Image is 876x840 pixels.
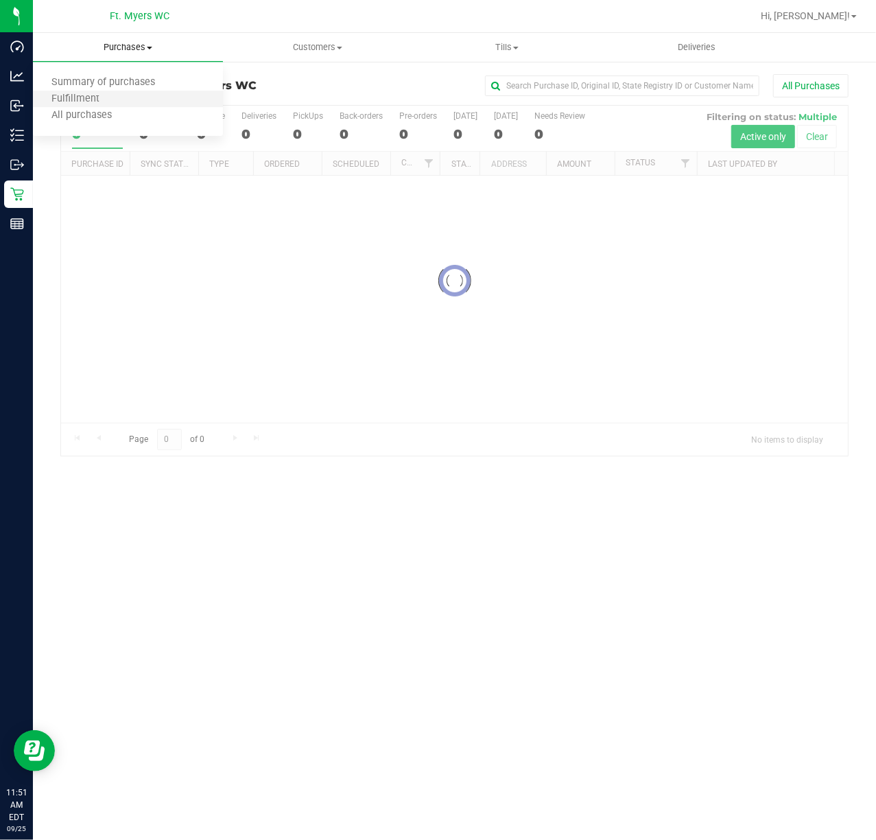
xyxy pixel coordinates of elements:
[110,10,170,22] span: Ft. Myers WC
[33,110,130,121] span: All purchases
[773,74,849,97] button: All Purchases
[761,10,850,21] span: Hi, [PERSON_NAME]!
[33,93,118,105] span: Fulfillment
[223,33,413,62] a: Customers
[413,41,602,54] span: Tills
[6,786,27,824] p: 11:51 AM EDT
[602,33,792,62] a: Deliveries
[485,75,759,96] input: Search Purchase ID, Original ID, State Registry ID or Customer Name...
[33,41,223,54] span: Purchases
[14,730,55,771] iframe: Resource center
[659,41,734,54] span: Deliveries
[10,69,24,83] inline-svg: Analytics
[10,40,24,54] inline-svg: Dashboard
[10,128,24,142] inline-svg: Inventory
[224,41,412,54] span: Customers
[10,158,24,172] inline-svg: Outbound
[33,77,174,89] span: Summary of purchases
[412,33,602,62] a: Tills
[33,33,223,62] a: Purchases Summary of purchases Fulfillment All purchases
[10,217,24,231] inline-svg: Reports
[10,187,24,201] inline-svg: Retail
[10,99,24,113] inline-svg: Inbound
[6,824,27,834] p: 09/25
